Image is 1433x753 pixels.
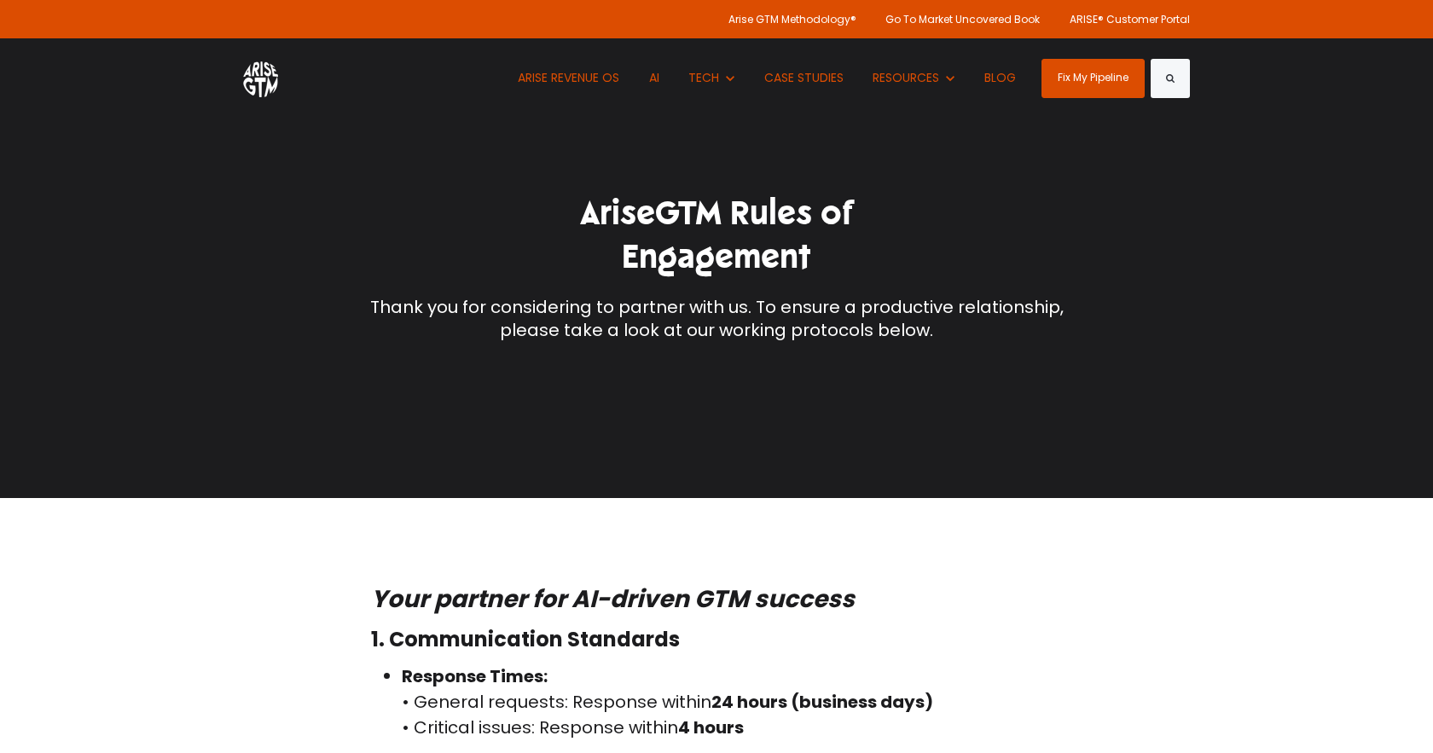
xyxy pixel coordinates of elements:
[972,38,1029,118] a: BLOG
[873,69,940,86] span: RESOURCES
[1041,59,1145,98] a: Fix My Pipeline
[402,664,548,688] strong: Response Times:
[676,38,747,118] button: Show submenu for TECH TECH
[678,715,744,739] strong: 4 hours
[751,38,856,118] a: CASE STUDIES
[636,38,672,118] a: AI
[371,625,680,653] strong: 1. Communication Standards
[505,38,1028,118] nav: Desktop navigation
[358,296,1075,342] p: Thank you for considering to partner with us. To ensure a productive relationship, please take a ...
[243,59,278,97] img: ARISE GTM logo (1) white
[402,663,1062,740] p: • General requests: Response within • Critical issues: Response within
[1151,59,1190,98] button: Search
[505,38,632,118] a: ARISE REVENUE OS
[358,192,1075,280] h1: AriseGTM Rules of Engagement
[371,582,855,616] i: Your partner for AI-driven GTM success
[711,690,933,714] strong: 24 hours (business days)
[689,69,720,86] span: TECH
[861,38,967,118] button: Show submenu for RESOURCES RESOURCES
[689,69,690,70] span: Show submenu for TECH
